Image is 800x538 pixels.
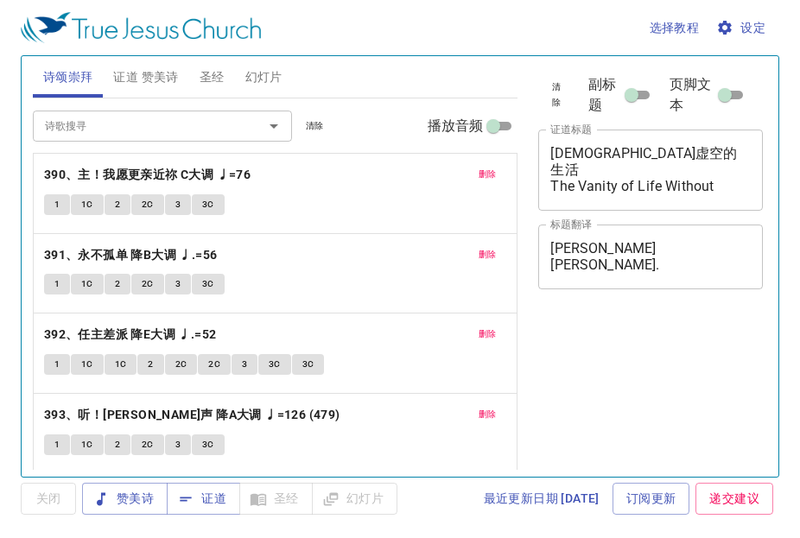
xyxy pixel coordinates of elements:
button: 证道 [167,483,240,515]
button: 3C [292,354,325,375]
span: 2 [115,197,120,212]
img: True Jesus Church [21,12,261,43]
span: 清除 [306,118,324,134]
span: 最近更新日期 [DATE] [484,488,600,510]
button: 设定 [713,12,772,44]
button: 1 [44,434,70,455]
span: 2 [115,276,120,292]
span: 2C [142,276,154,292]
span: 1C [81,357,93,372]
span: 1C [81,276,93,292]
button: 3C [192,274,225,294]
button: 1 [44,274,70,294]
span: 1C [81,437,93,453]
button: 3C [258,354,291,375]
button: 392、任主差派 降E大调 ♩.=52 [44,324,219,345]
span: 1 [54,437,60,453]
b: 392、任主差派 降E大调 ♩.=52 [44,324,217,345]
span: 删除 [479,326,497,342]
a: 最近更新日期 [DATE] [477,483,606,515]
span: 清除 [549,79,564,111]
button: Open [262,114,286,138]
span: 删除 [479,407,497,422]
span: 3C [302,357,314,372]
button: 1 [44,354,70,375]
span: 诗颂崇拜 [43,66,93,88]
button: 删除 [468,324,507,345]
span: 设定 [720,17,765,39]
iframe: from-child [531,307,720,469]
span: 订阅更新 [626,488,676,510]
a: 递交建议 [695,483,773,515]
span: 3 [242,357,247,372]
button: 1C [71,274,104,294]
textarea: [DEMOGRAPHIC_DATA]虚空的生活 The Vanity of Life Without [DEMOGRAPHIC_DATA] [550,145,751,194]
button: 清除 [538,77,575,113]
span: 3C [202,437,214,453]
span: 2C [175,357,187,372]
button: 390、主！我愿更亲近祢 C大调 ♩=76 [44,164,254,186]
span: 1C [81,197,93,212]
button: 1C [71,194,104,215]
button: 2 [105,194,130,215]
button: 2C [131,194,164,215]
span: 3C [202,276,214,292]
span: 幻灯片 [245,66,283,88]
button: 2C [131,434,164,455]
span: 1C [115,357,127,372]
b: 393、听！[PERSON_NAME]声 降A大调 ♩=126 (479) [44,404,340,426]
span: 2C [208,357,220,372]
span: 赞美诗 [96,488,154,510]
span: 2C [142,437,154,453]
span: 删除 [479,247,497,263]
button: 选择教程 [643,12,707,44]
button: 1C [105,354,137,375]
span: 证道 [181,488,226,510]
button: 删除 [468,404,507,425]
span: 圣经 [200,66,225,88]
span: 3C [202,197,214,212]
span: 递交建议 [709,488,759,510]
button: 3 [165,194,191,215]
button: 3 [232,354,257,375]
span: 页脚文本 [670,74,714,116]
span: 3C [269,357,281,372]
span: 副标题 [588,74,621,116]
span: 1 [54,357,60,372]
button: 3 [165,434,191,455]
button: 393、听！[PERSON_NAME]声 降A大调 ♩=126 (479) [44,404,343,426]
button: 2 [105,274,130,294]
button: 清除 [295,116,334,136]
span: 播放音频 [428,116,484,136]
span: 删除 [479,167,497,182]
button: 2 [105,434,130,455]
button: 删除 [468,244,507,265]
button: 3 [165,274,191,294]
button: 删除 [468,164,507,185]
span: 1 [54,197,60,212]
span: 3 [175,437,181,453]
button: 1C [71,434,104,455]
span: 2 [148,357,153,372]
span: 证道 赞美诗 [113,66,178,88]
textarea: [PERSON_NAME] [PERSON_NAME]. [PERSON_NAME] Pun [PERSON_NAME]姊妹 [PERSON_NAME]. Janice Pun [550,240,751,273]
span: 1 [54,276,60,292]
button: 1C [71,354,104,375]
button: 3C [192,194,225,215]
b: 390、主！我愿更亲近祢 C大调 ♩=76 [44,164,251,186]
span: 2 [115,437,120,453]
span: 2C [142,197,154,212]
span: 选择教程 [650,17,700,39]
span: 3 [175,197,181,212]
b: 391、永不孤单 降B大调 ♩.=56 [44,244,218,266]
a: 订阅更新 [613,483,690,515]
button: 赞美诗 [82,483,168,515]
button: 2C [198,354,231,375]
button: 2C [165,354,198,375]
span: 3 [175,276,181,292]
button: 3C [192,434,225,455]
button: 1 [44,194,70,215]
button: 2 [137,354,163,375]
button: 2C [131,274,164,294]
button: 391、永不孤单 降B大调 ♩.=56 [44,244,220,266]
